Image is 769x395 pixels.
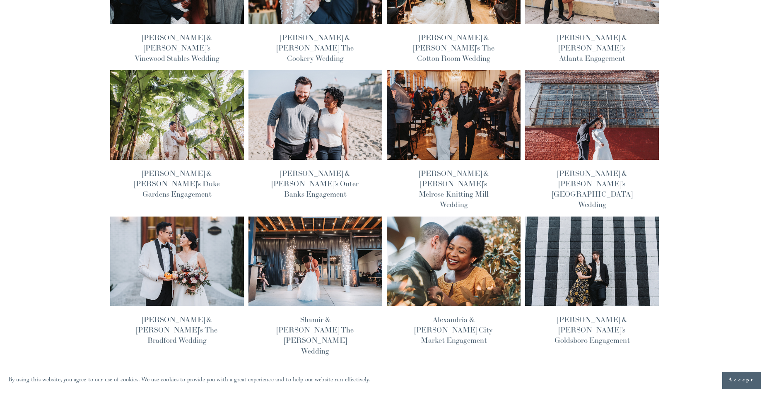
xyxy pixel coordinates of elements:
[134,169,220,199] a: [PERSON_NAME] & [PERSON_NAME]'s Duke Gardens Engagement
[552,169,632,210] a: [PERSON_NAME] & [PERSON_NAME]'s [GEOGRAPHIC_DATA] Wedding
[413,33,494,63] a: [PERSON_NAME] & [PERSON_NAME]’s The Cotton Room Wedding
[109,70,244,160] img: Francesca &amp; George's Duke Gardens Engagement
[277,315,354,356] a: Shamir & [PERSON_NAME] The [PERSON_NAME] Wedding
[272,169,359,199] a: [PERSON_NAME] & [PERSON_NAME]’s Outer Banks Engagement
[8,375,371,387] p: By using this website, you agree to our use of cookies. We use cookies to provide you with a grea...
[135,33,219,63] a: [PERSON_NAME] & [PERSON_NAME]’s Vinewood Stables Wedding
[728,376,755,385] span: Accept
[386,70,521,160] img: Francesca &amp; Mike’s Melrose Knitting Mill Wedding
[722,372,761,389] button: Accept
[109,216,244,307] img: Justine &amp; Xinli’s The Bradford Wedding
[525,216,660,307] img: Adrienne &amp; Michael's Goldsboro Engagement
[525,70,660,160] img: Emily &amp; Stephen's Brooklyn Green Building Wedding
[554,315,630,345] a: [PERSON_NAME] & [PERSON_NAME]'s Goldsboro Engagement
[277,33,354,63] a: [PERSON_NAME] & [PERSON_NAME] The Cookery Wedding
[136,315,217,345] a: [PERSON_NAME] & [PERSON_NAME]’s The Bradford Wedding
[419,169,489,210] a: [PERSON_NAME] & [PERSON_NAME]’s Melrose Knitting Mill Wedding
[248,70,383,160] img: Lauren &amp; Ian’s Outer Banks Engagement
[248,216,383,307] img: Shamir &amp; Keegan’s The Meadows Raleigh Wedding
[386,216,521,307] img: Alexandria &amp; Ahmed's City Market Engagement
[415,315,493,345] a: Alexandria & [PERSON_NAME] City Market Engagement
[557,33,627,63] a: [PERSON_NAME] & [PERSON_NAME]’s Atlanta Engagement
